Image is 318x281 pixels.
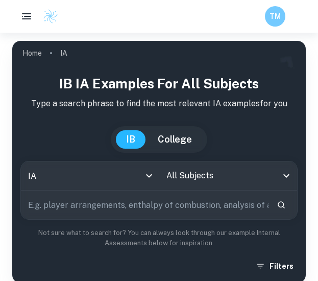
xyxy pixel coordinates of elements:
img: Clastify logo [43,9,58,24]
a: Home [22,46,42,60]
h1: IB IA examples for all subjects [20,74,298,93]
button: Search [273,196,290,214]
input: E.g. player arrangements, enthalpy of combustion, analysis of a big city... [21,191,268,219]
button: Open [279,169,293,183]
p: Not sure what to search for? You can always look through our example Internal Assessments below f... [20,228,298,249]
p: Type a search phrase to find the most relevant IA examples for you [20,98,298,110]
div: IA [21,161,159,190]
a: Clastify logo [37,9,58,24]
p: IA [60,48,67,59]
button: IB [116,130,145,149]
button: College [148,130,202,149]
h6: TM [270,11,281,22]
button: TM [265,6,285,27]
button: Filters [253,257,298,275]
